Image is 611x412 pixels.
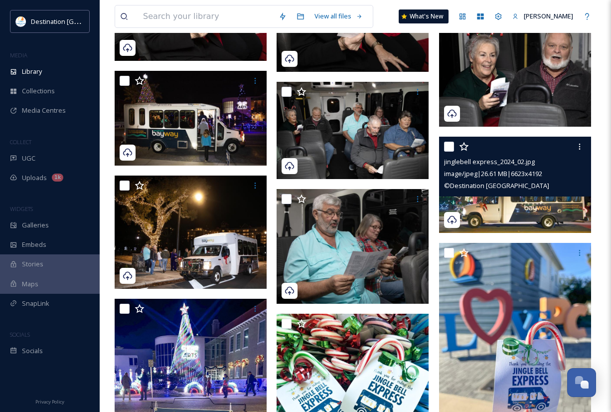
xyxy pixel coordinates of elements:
img: Jingle bell express_04.jpg [277,82,429,179]
span: image/jpeg | 26.61 MB | 6623 x 4192 [444,169,542,178]
span: © Destination [GEOGRAPHIC_DATA] [444,181,549,190]
span: WIDGETS [10,205,33,212]
span: Collections [22,86,55,96]
span: SOCIALS [10,331,30,338]
img: Jingle bell express_03.jpg [277,189,429,304]
img: Jingle bell express_02.jpg [115,176,267,289]
span: Stories [22,259,43,269]
span: SnapLink [22,299,49,308]
span: Library [22,67,42,76]
img: download.png [16,16,26,26]
span: Uploads [22,173,47,183]
span: UGC [22,154,35,163]
a: What's New [399,9,449,23]
span: COLLECT [10,138,31,146]
span: Embeds [22,240,46,249]
span: Socials [22,346,43,356]
a: View all files [309,6,368,26]
span: MEDIA [10,51,27,59]
span: Destination [GEOGRAPHIC_DATA] [31,16,130,26]
input: Search your library [138,5,274,27]
button: Open Chat [567,368,596,397]
span: Privacy Policy [35,399,64,405]
span: Maps [22,279,38,289]
img: Jingle Bell Express_01.jpg [115,71,267,166]
a: [PERSON_NAME] [507,6,578,26]
img: Jingle bell express_06.jpg [439,15,591,127]
span: Media Centres [22,106,66,115]
span: jinglebell express_2024_02.jpg [444,157,535,166]
span: [PERSON_NAME] [524,11,573,20]
div: 1k [52,174,63,182]
a: Privacy Policy [35,395,64,407]
span: Galleries [22,220,49,230]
